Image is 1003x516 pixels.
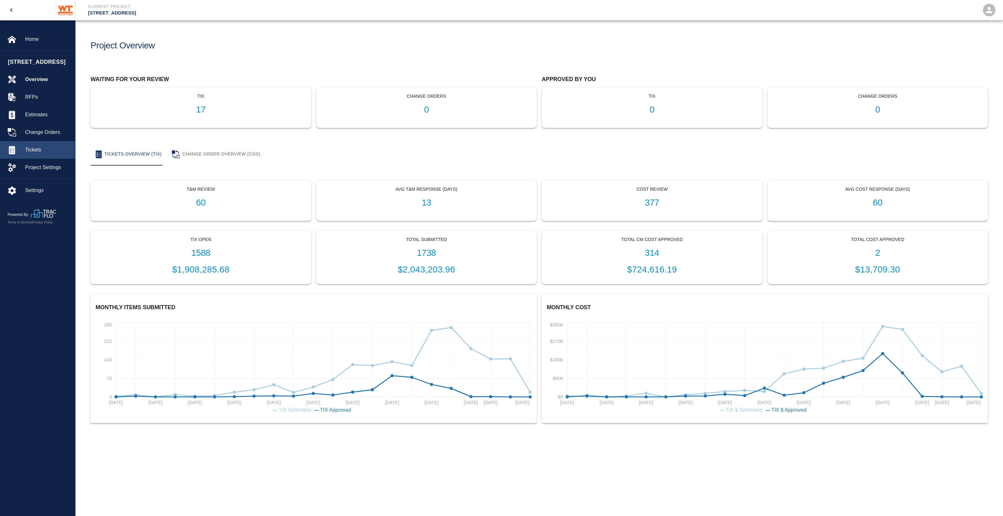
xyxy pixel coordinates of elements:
[56,1,75,19] img: Whiting-Turner
[547,93,757,100] p: tix
[188,400,202,405] tspan: [DATE]
[773,263,983,276] p: $13,709.30
[8,221,32,224] a: Terms of Service
[797,400,811,405] tspan: [DATE]
[771,407,806,413] span: TIX $ Approved
[91,41,155,51] h1: Project Overview
[547,263,757,276] p: $724,616.19
[773,198,983,208] h1: 60
[550,322,563,327] tspan: $360k
[718,400,732,405] tspan: [DATE]
[679,400,693,405] tspan: [DATE]
[322,93,532,100] p: Change Orders
[726,407,762,413] span: TIX $ Submitted
[96,304,532,311] h2: Monthly Items Submitted
[91,76,537,83] h2: Waiting for your review
[267,400,281,405] tspan: [DATE]
[96,236,306,243] p: Tix Open
[320,407,351,413] span: TIX Approved
[167,143,265,166] button: Change Order Overview (COS)
[773,105,983,115] h1: 0
[547,304,983,311] h2: Monthly Cost
[96,263,306,276] p: $1,908,285.68
[31,209,56,218] img: TracFlo
[91,143,167,166] button: Tickets Overview (TIX)
[836,400,851,405] tspan: [DATE]
[88,4,535,9] p: Current Project
[25,187,70,194] span: Settings
[25,36,70,43] span: Home
[773,248,983,258] h1: 2
[33,221,53,224] a: Privacy Policy
[322,248,532,258] h1: 1738
[25,93,70,101] span: RFPs
[547,198,757,208] h1: 377
[96,198,306,208] h1: 60
[757,400,772,405] tspan: [DATE]
[109,394,112,399] tspan: 0
[306,400,320,405] tspan: [DATE]
[96,186,306,193] p: T&M Review
[773,236,983,243] p: Total Cost Approved
[773,93,983,100] p: Change Orders
[88,9,535,17] p: [STREET_ADDRESS]
[279,407,311,413] span: TIX Submitted
[600,400,614,405] tspan: [DATE]
[935,400,949,405] tspan: [DATE]
[8,58,72,66] span: [STREET_ADDRESS]
[346,400,360,405] tspan: [DATE]
[322,236,532,243] p: Total Submitted
[104,338,112,344] tspan: 210
[639,400,653,405] tspan: [DATE]
[8,212,31,217] p: Powered By
[322,263,532,276] p: $2,043,203.96
[96,248,306,258] h1: 1588
[322,105,532,115] h1: 0
[385,400,399,405] tspan: [DATE]
[322,198,532,208] h1: 13
[515,400,529,405] tspan: [DATE]
[547,236,757,243] p: Total CM Cost Approved
[32,221,33,224] span: |
[96,105,306,115] h1: 17
[773,186,983,193] p: Avg Cost Response (Days)
[104,357,112,362] tspan: 140
[109,400,123,405] tspan: [DATE]
[484,400,498,405] tspan: [DATE]
[558,394,563,399] tspan: $0
[25,146,70,154] span: Tickets
[547,186,757,193] p: Cost Review
[104,322,112,327] tspan: 280
[148,400,163,405] tspan: [DATE]
[25,164,70,171] span: Project Settings
[547,248,757,258] h1: 314
[876,400,890,405] tspan: [DATE]
[550,357,563,362] tspan: $180k
[25,111,70,118] span: Estimates
[560,400,574,405] tspan: [DATE]
[547,105,757,115] h1: 0
[972,486,1003,516] iframe: Chat Widget
[4,3,19,18] button: open drawer
[322,186,532,193] p: Avg T&M Response (Days)
[25,76,70,83] span: Overview
[227,400,241,405] tspan: [DATE]
[424,400,439,405] tspan: [DATE]
[96,93,306,100] p: tix
[550,338,563,344] tspan: $270k
[25,129,70,136] span: Change Orders
[542,76,988,83] h2: Approved by you
[107,376,112,381] tspan: 70
[553,376,563,381] tspan: $90k
[967,400,981,405] tspan: [DATE]
[915,400,929,405] tspan: [DATE]
[464,400,478,405] tspan: [DATE]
